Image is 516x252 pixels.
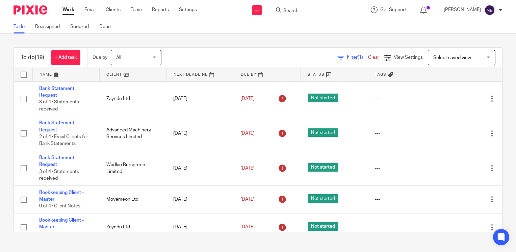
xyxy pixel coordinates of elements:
[100,185,167,213] td: Movemeon Ltd
[14,5,47,15] img: Pixie
[131,6,142,13] a: Team
[375,95,429,102] div: ---
[100,81,167,116] td: Zayndu Ltd
[240,197,255,202] span: [DATE]
[444,6,481,13] p: [PERSON_NAME]
[35,55,44,60] span: (19)
[39,86,74,98] a: Bank Statement Request
[62,6,74,13] a: Work
[166,116,234,151] td: [DATE]
[308,163,338,172] span: Not started
[39,134,88,146] span: 2 of 4 · Email Clients for Bank Statements
[380,7,406,12] span: Get Support
[394,55,423,60] span: View Settings
[240,96,255,101] span: [DATE]
[93,54,107,61] p: Due by
[100,151,167,186] td: Wadkin Bursgreen Limited
[375,165,429,172] div: ---
[433,55,471,60] span: Select saved view
[375,130,429,137] div: ---
[152,6,169,13] a: Reports
[240,131,255,136] span: [DATE]
[21,54,44,61] h1: To do
[347,55,368,60] span: Filter
[166,185,234,213] td: [DATE]
[166,151,234,186] td: [DATE]
[116,55,121,60] span: All
[39,218,84,229] a: Bookkeeping Client - Master
[84,6,96,13] a: Email
[100,116,167,151] td: Advanced Machinery Services Limited
[358,55,363,60] span: (1)
[179,6,197,13] a: Settings
[308,194,338,203] span: Not started
[283,8,343,14] input: Search
[240,166,255,171] span: [DATE]
[375,73,386,76] span: Tags
[484,5,495,16] img: svg%3E
[308,94,338,102] span: Not started
[51,50,80,65] a: + Add task
[70,20,94,33] a: Snoozed
[308,128,338,137] span: Not started
[106,6,121,13] a: Clients
[39,121,74,132] a: Bank Statement Request
[39,169,79,181] span: 3 of 4 · Statements received
[39,204,80,209] span: 0 of 4 · Client Notes
[14,20,30,33] a: To do
[166,81,234,116] td: [DATE]
[100,213,167,241] td: Zayndu Ltd
[368,55,379,60] a: Clear
[375,196,429,203] div: ---
[39,155,74,167] a: Bank Statement Request
[240,225,255,229] span: [DATE]
[99,20,116,33] a: Done
[39,100,79,111] span: 3 of 4 · Statements received
[308,222,338,231] span: Not started
[375,224,429,230] div: ---
[39,190,84,202] a: Bookkeeping Client - Master
[35,20,65,33] a: Reassigned
[166,213,234,241] td: [DATE]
